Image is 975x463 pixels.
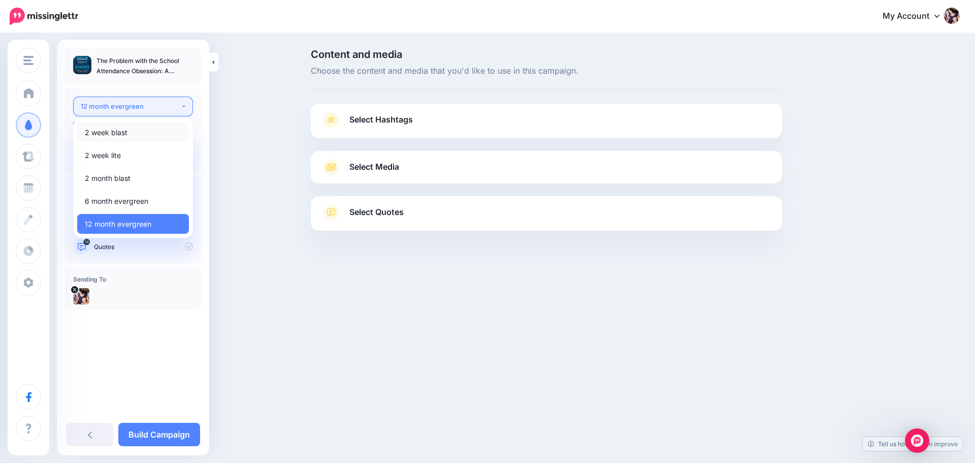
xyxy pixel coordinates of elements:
span: 2 week lite [85,149,121,162]
span: 12 month evergreen [85,218,151,230]
div: Open Intercom Messenger [905,428,929,453]
span: 2 week blast [85,127,127,139]
img: Missinglettr [10,8,78,25]
a: Select Quotes [321,204,772,231]
h4: Sending To [73,275,193,283]
p: The Problem with the School Attendance Obsession: A Parent’s View [96,56,193,76]
div: 12 month evergreen [81,101,181,112]
button: 12 month evergreen [73,97,193,116]
a: Tell us how we can improve [863,437,963,451]
span: 14 [84,239,90,245]
img: PEZ-KCFT-17127.jpg [73,288,89,304]
span: Select Hashtags [349,113,413,127]
span: Select Media [349,160,399,174]
img: 0089bb22b744584d81f459c053cfc700_thumb.jpg [73,56,91,74]
span: Select Quotes [349,205,404,219]
span: Content and media [311,49,782,59]
a: Select Hashtags [321,112,772,138]
img: menu.png [23,56,34,65]
span: Choose the content and media that you'd like to use in this campaign. [311,65,782,78]
span: 2 month blast [85,172,131,184]
p: Quotes [94,242,193,252]
a: Select Media [321,159,772,175]
a: My Account [872,4,960,29]
span: 6 month evergreen [85,195,148,207]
